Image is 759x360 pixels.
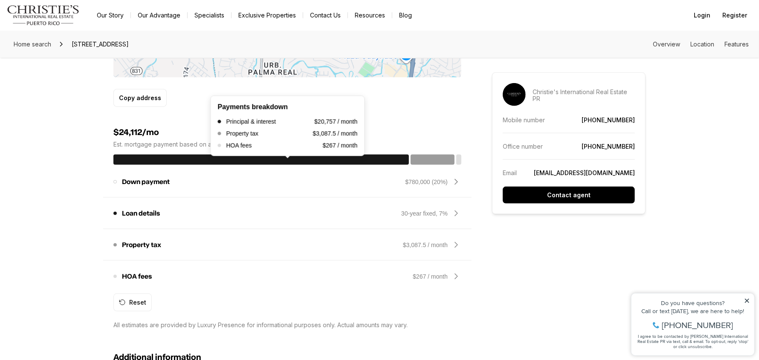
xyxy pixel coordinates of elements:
[405,178,448,186] div: $780,000 (20%)
[68,37,132,51] span: [STREET_ADDRESS]
[323,142,358,149] p: $267 / month
[582,143,635,150] a: [PHONE_NUMBER]
[113,89,167,107] button: Copy address
[534,169,635,176] a: [EMAIL_ADDRESS][DOMAIN_NAME]
[35,40,106,49] span: [PHONE_NUMBER]
[113,235,461,255] div: Property tax$3,087.5 / month
[9,27,123,33] div: Call or text [DATE], we are here to help!
[11,52,122,69] span: I agree to be contacted by [PERSON_NAME] International Real Estate PR via text, call & email. To ...
[314,118,357,125] p: $20,757 / month
[503,169,517,176] p: Email
[689,7,716,24] button: Login
[303,9,348,21] button: Contact Us
[122,179,170,185] p: Down payment
[113,141,461,148] p: Est. mortgage payment based on a $3,900,000 home price.
[9,19,123,25] div: Do you have questions?
[348,9,392,21] a: Resources
[122,242,161,248] p: Property tax
[413,272,448,281] div: $267 / month
[131,9,187,21] a: Our Advantage
[503,116,545,124] p: Mobile number
[217,130,258,137] p: Property tax
[533,89,635,102] p: Christie's International Real Estate PR
[217,103,357,111] h5: Payments breakdown
[90,9,130,21] a: Our Story
[694,12,710,19] span: Login
[113,266,461,287] div: HOA fees$267 / month
[122,273,152,280] p: HOA fees
[717,7,752,24] button: Register
[403,241,448,249] div: $3,087.5 / month
[217,142,252,149] p: HOA fees
[113,322,408,328] p: All estimates are provided by Luxury Presence for informational purposes only. Actual amounts may...
[217,118,276,125] p: Principal & interest
[690,40,714,48] a: Skip to: Location
[653,41,749,48] nav: Page section menu
[392,9,419,21] a: Blog
[113,294,152,311] button: Reset
[113,127,461,138] h4: $24,112/mo
[503,143,543,150] p: Office number
[119,299,146,306] div: Reset
[7,5,80,26] img: logo
[503,187,635,204] button: Contact agent
[188,9,231,21] a: Specialists
[113,172,461,192] div: Down payment$780,000 (20%)
[722,12,747,19] span: Register
[10,37,55,51] a: Home search
[122,210,160,217] p: Loan details
[547,192,591,199] p: Contact agent
[653,40,680,48] a: Skip to: Overview
[724,40,749,48] a: Skip to: Features
[232,9,303,21] a: Exclusive Properties
[582,116,635,124] a: [PHONE_NUMBER]
[119,95,161,101] p: Copy address
[113,203,461,224] div: Loan details30-year fixed, 7%
[313,130,357,137] p: $3,087.5 / month
[14,40,51,48] span: Home search
[401,209,448,218] div: 30-year fixed, 7%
